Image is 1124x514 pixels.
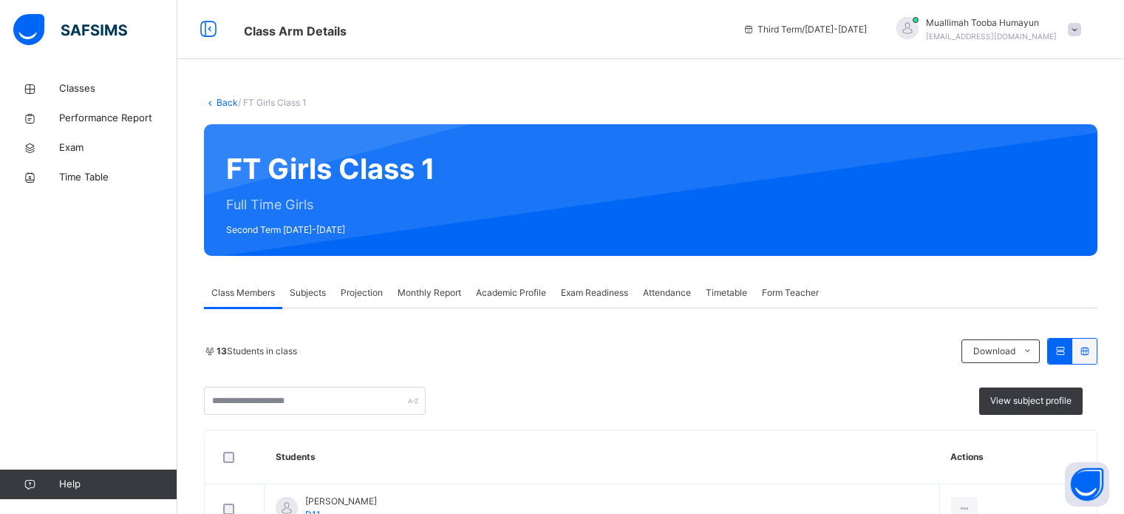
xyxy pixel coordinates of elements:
b: 13 [217,345,227,356]
span: / FT Girls Class 1 [238,97,307,108]
span: Time Table [59,170,177,185]
span: Class Arm Details [244,24,347,38]
th: Actions [939,430,1097,484]
span: Class Members [211,286,275,300]
span: Classes [59,81,177,96]
span: [EMAIL_ADDRESS][DOMAIN_NAME] [926,32,1057,41]
span: Performance Report [59,111,177,126]
span: View subject profile [990,394,1072,408]
span: Attendance [643,286,691,300]
a: Back [217,97,238,108]
span: [PERSON_NAME] [305,495,377,508]
span: Exam [59,141,177,155]
span: Timetable [706,286,747,300]
span: Muallimah Tooba Humayun [926,16,1057,30]
span: session/term information [743,23,867,36]
span: Students in class [217,345,297,358]
span: Academic Profile [476,286,546,300]
span: Exam Readiness [561,286,628,300]
th: Students [265,430,940,484]
div: Muallimah ToobaHumayun [882,16,1089,43]
span: Form Teacher [762,286,819,300]
span: Download [973,345,1015,358]
button: Open asap [1065,462,1109,507]
span: Monthly Report [398,286,461,300]
img: safsims [13,14,127,45]
span: Subjects [290,286,326,300]
span: Help [59,477,177,492]
span: Projection [341,286,383,300]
